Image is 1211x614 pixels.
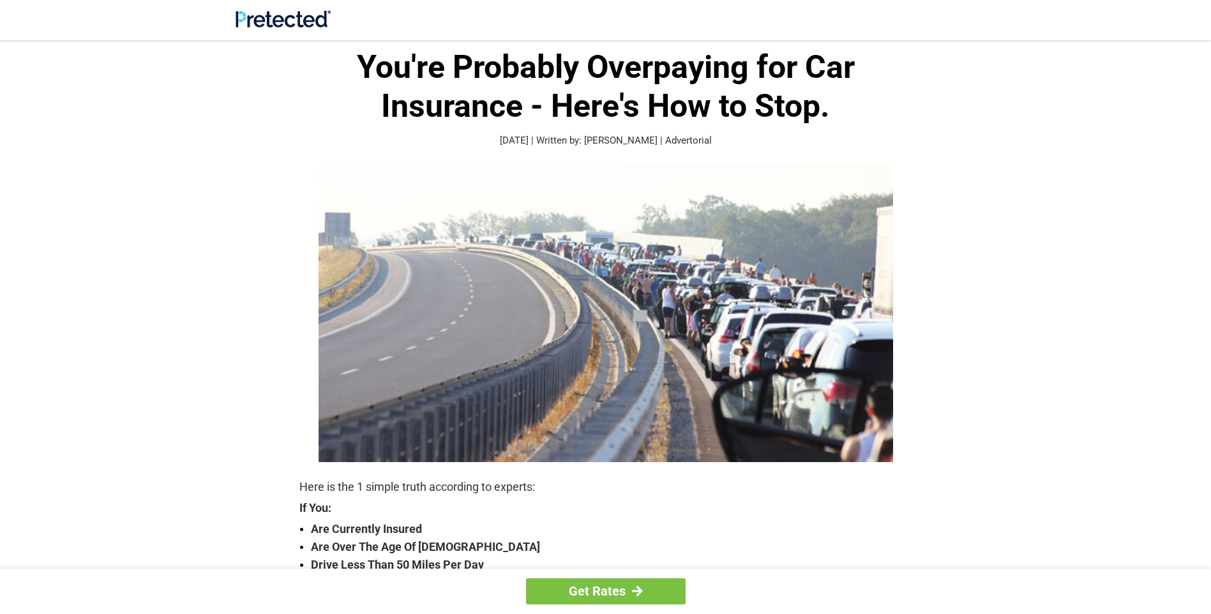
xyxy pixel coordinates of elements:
strong: Are Currently Insured [311,520,912,538]
strong: If You: [299,502,912,514]
p: Here is the 1 simple truth according to experts: [299,478,912,496]
strong: Drive Less Than 50 Miles Per Day [311,556,912,574]
a: Get Rates [526,578,686,604]
p: [DATE] | Written by: [PERSON_NAME] | Advertorial [299,133,912,148]
img: Site Logo [236,10,331,27]
a: Site Logo [236,18,331,30]
strong: Are Over The Age Of [DEMOGRAPHIC_DATA] [311,538,912,556]
h1: You're Probably Overpaying for Car Insurance - Here's How to Stop. [299,48,912,126]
